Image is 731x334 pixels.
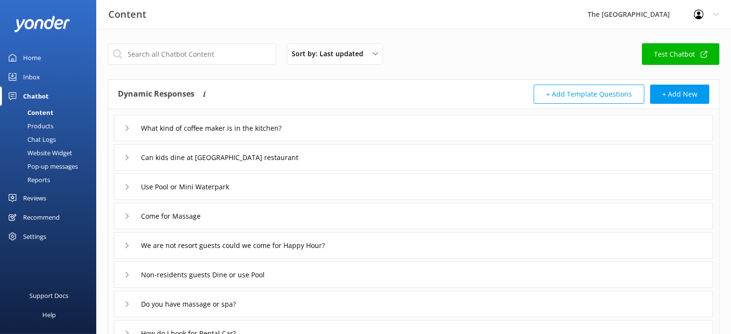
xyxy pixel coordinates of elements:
div: Chatbot [23,87,49,106]
a: Website Widget [6,146,96,160]
button: + Add Template Questions [534,85,644,104]
a: Test Chatbot [642,43,719,65]
a: Reports [6,173,96,186]
button: + Add New [650,85,709,104]
input: Search all Chatbot Content [108,43,276,65]
div: Pop-up messages [6,160,78,173]
div: Support Docs [30,286,69,305]
div: Chat Logs [6,133,56,146]
div: Products [6,119,53,133]
a: Content [6,106,96,119]
a: Products [6,119,96,133]
div: Content [6,106,53,119]
a: Chat Logs [6,133,96,146]
img: yonder-white-logo.png [14,16,70,32]
div: Home [23,48,41,67]
h3: Content [108,7,146,22]
div: Reviews [23,188,46,208]
h4: Dynamic Responses [118,85,194,104]
div: Settings [23,227,46,246]
div: Recommend [23,208,60,227]
div: Inbox [23,67,40,87]
span: Sort by: Last updated [292,49,369,59]
a: Pop-up messages [6,160,96,173]
div: Reports [6,173,50,186]
div: Website Widget [6,146,72,160]
div: Help [42,305,56,324]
